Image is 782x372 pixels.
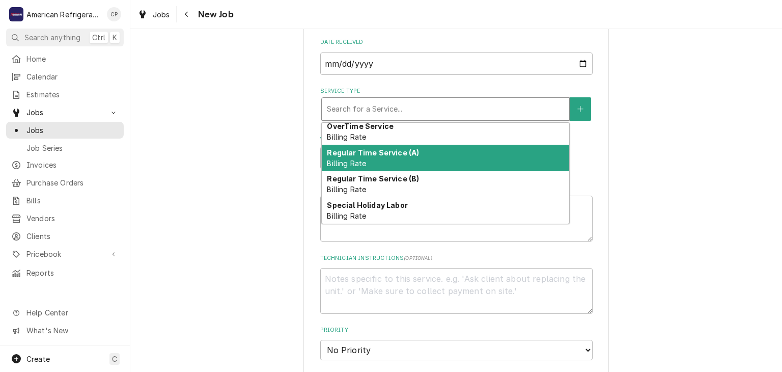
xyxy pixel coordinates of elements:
[26,307,118,318] span: Help Center
[320,254,593,262] label: Technician Instructions
[320,182,593,190] label: Reason For Call
[26,160,119,170] span: Invoices
[327,132,366,141] span: Billing Rate
[107,7,121,21] div: CP
[26,355,50,363] span: Create
[320,326,593,360] div: Priority
[6,104,124,121] a: Go to Jobs
[6,140,124,156] a: Job Series
[107,7,121,21] div: Cordel Pyle's Avatar
[26,213,119,224] span: Vendors
[6,264,124,281] a: Reports
[6,156,124,173] a: Invoices
[320,133,593,169] div: Job Type
[6,304,124,321] a: Go to Help Center
[26,107,103,118] span: Jobs
[320,52,593,75] input: yyyy-mm-dd
[26,54,119,64] span: Home
[6,174,124,191] a: Purchase Orders
[133,6,174,23] a: Jobs
[26,71,119,82] span: Calendar
[113,32,117,43] span: K
[404,255,432,261] span: ( optional )
[179,6,195,22] button: Navigate back
[327,211,366,220] span: Billing Rate
[320,38,593,74] div: Date Received
[26,9,101,20] div: American Refrigeration LLC
[6,192,124,209] a: Bills
[320,87,593,95] label: Service Type
[6,122,124,139] a: Jobs
[327,201,407,209] strong: Special Holiday Labor
[24,32,80,43] span: Search anything
[26,125,119,136] span: Jobs
[320,87,593,120] div: Service Type
[6,210,124,227] a: Vendors
[26,89,119,100] span: Estimates
[320,38,593,46] label: Date Received
[92,32,105,43] span: Ctrl
[26,195,119,206] span: Bills
[26,177,119,188] span: Purchase Orders
[320,326,593,334] label: Priority
[26,268,119,278] span: Reports
[6,228,124,245] a: Clients
[9,7,23,21] div: American Refrigeration LLC's Avatar
[327,159,366,168] span: Billing Rate
[577,105,583,113] svg: Create New Service
[327,185,366,194] span: Billing Rate
[6,322,124,339] a: Go to What's New
[570,97,591,121] button: Create New Service
[26,231,119,242] span: Clients
[320,254,593,314] div: Technician Instructions
[6,68,124,85] a: Calendar
[6,50,124,67] a: Home
[112,354,117,364] span: C
[327,174,419,183] strong: Regular Time Service (B)
[327,122,394,130] strong: OverTime Service
[6,246,124,262] a: Go to Pricebook
[9,7,23,21] div: A
[26,143,119,153] span: Job Series
[153,9,170,20] span: Jobs
[327,148,419,157] strong: Regular Time Service (A)
[6,29,124,46] button: Search anythingCtrlK
[6,86,124,103] a: Estimates
[320,182,593,242] div: Reason For Call
[195,8,234,21] span: New Job
[26,325,118,336] span: What's New
[320,133,593,141] label: Job Type
[26,249,103,259] span: Pricebook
